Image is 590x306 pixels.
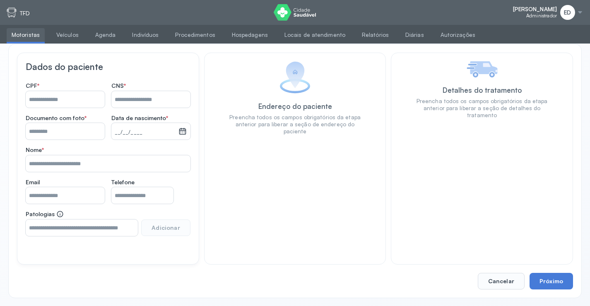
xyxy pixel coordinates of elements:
a: Procedimentos [170,28,220,42]
h3: Dados do paciente [26,61,190,72]
p: TFD [20,10,30,17]
div: Endereço do paciente [258,102,332,111]
span: Email [26,178,40,186]
span: Documento com foto [26,114,87,122]
div: Preencha todos os campos obrigatórios da etapa anterior para liberar a seção de endereço do paciente [229,114,361,135]
img: logo do Cidade Saudável [274,4,316,21]
a: Indivíduos [127,28,164,42]
a: Motoristas [7,28,45,42]
div: Preencha todos os campos obrigatórios da etapa anterior para liberar a seção de detalhes do trata... [416,98,548,119]
button: Próximo [530,273,573,289]
span: [PERSON_NAME] [513,6,557,13]
a: Autorizações [436,28,480,42]
a: Diárias [400,28,429,42]
span: CPF [26,82,39,89]
div: Detalhes do tratamento [443,86,522,94]
span: CNS [111,82,126,89]
button: Cancelar [478,273,525,289]
button: Adicionar [141,219,190,236]
a: Agenda [90,28,121,42]
small: __/__/____ [115,128,175,137]
a: Relatórios [357,28,394,42]
img: Imagem de Detalhes do tratamento [467,61,498,77]
img: tfd.svg [7,7,17,17]
a: Hospedagens [227,28,273,42]
span: Data de nascimento [111,114,168,122]
img: Imagem de Endereço do paciente [279,61,311,94]
span: Administrador [526,13,557,19]
span: ED [564,9,571,16]
span: Nome [26,146,44,154]
a: Veículos [51,28,84,42]
a: Locais de atendimento [279,28,350,42]
span: Patologias [26,210,64,218]
span: Telefone [111,178,135,186]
